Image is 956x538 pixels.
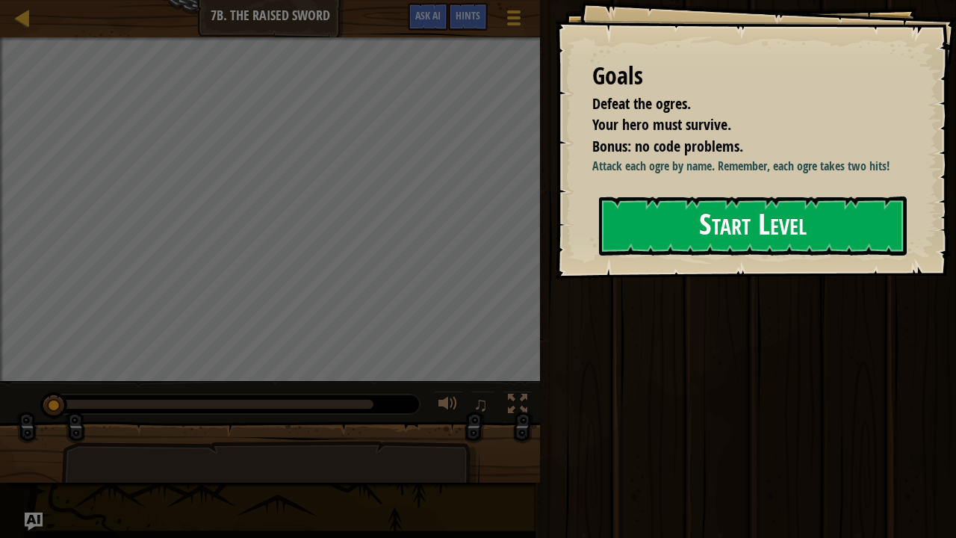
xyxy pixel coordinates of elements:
[574,136,900,158] li: Bonus: no code problems.
[592,158,915,175] p: Attack each ogre by name. Remember, each ogre takes two hits!
[25,513,43,531] button: Ask AI
[574,114,900,136] li: Your hero must survive.
[415,8,441,22] span: Ask AI
[433,391,463,421] button: Adjust volume
[592,114,731,134] span: Your hero must survive.
[599,197,907,256] button: Start Level
[574,93,900,115] li: Defeat the ogres.
[474,393,488,415] span: ♫
[471,391,496,421] button: ♫
[503,391,533,421] button: Toggle fullscreen
[592,93,691,114] span: Defeat the ogres.
[592,136,743,156] span: Bonus: no code problems.
[592,59,904,93] div: Goals
[408,3,448,31] button: Ask AI
[456,8,480,22] span: Hints
[495,3,533,38] button: Show game menu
